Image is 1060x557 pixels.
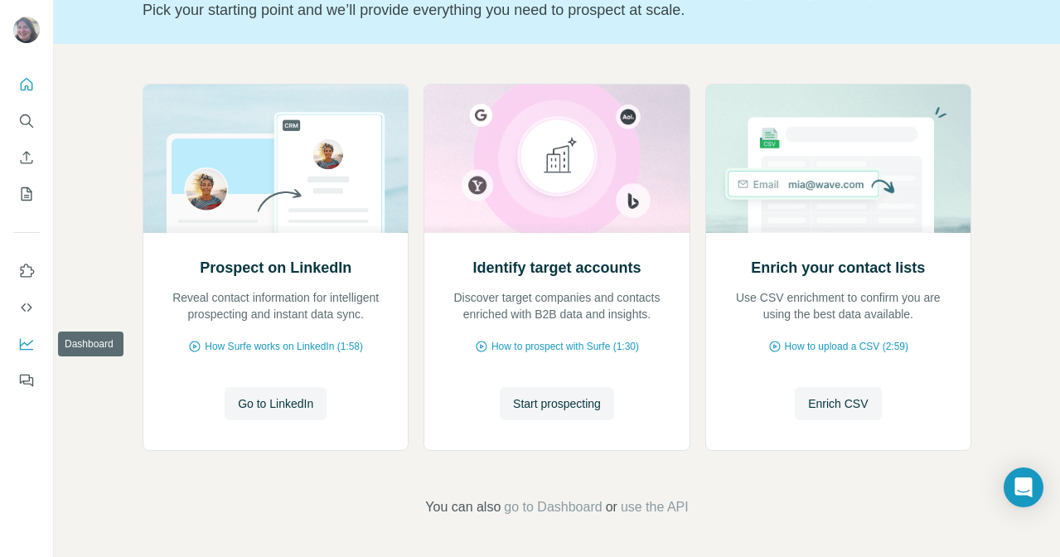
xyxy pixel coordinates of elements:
[491,339,639,354] span: How to prospect with Surfe (1:30)
[13,70,40,99] button: Quick start
[504,497,602,517] button: go to Dashboard
[13,143,40,172] button: Enrich CSV
[606,497,617,517] span: or
[13,17,40,43] img: Avatar
[705,85,971,233] img: Enrich your contact lists
[424,85,690,233] img: Identify target accounts
[785,339,908,354] span: How to upload a CSV (2:59)
[225,387,327,420] button: Go to LinkedIn
[200,256,351,279] h2: Prospect on LinkedIn
[13,329,40,359] button: Dashboard
[513,395,601,412] span: Start prospecting
[472,256,641,279] h2: Identify target accounts
[238,395,313,412] span: Go to LinkedIn
[13,256,40,286] button: Use Surfe on LinkedIn
[723,289,954,322] p: Use CSV enrichment to confirm you are using the best data available.
[751,256,925,279] h2: Enrich your contact lists
[13,179,40,209] button: My lists
[808,395,868,412] span: Enrich CSV
[13,106,40,136] button: Search
[425,497,501,517] span: You can also
[621,497,689,517] button: use the API
[205,339,363,354] span: How Surfe works on LinkedIn (1:58)
[13,366,40,395] button: Feedback
[441,289,672,322] p: Discover target companies and contacts enriched with B2B data and insights.
[1004,467,1043,507] div: Open Intercom Messenger
[13,293,40,322] button: Use Surfe API
[500,387,614,420] button: Start prospecting
[143,85,409,233] img: Prospect on LinkedIn
[160,289,391,322] p: Reveal contact information for intelligent prospecting and instant data sync.
[795,387,881,420] button: Enrich CSV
